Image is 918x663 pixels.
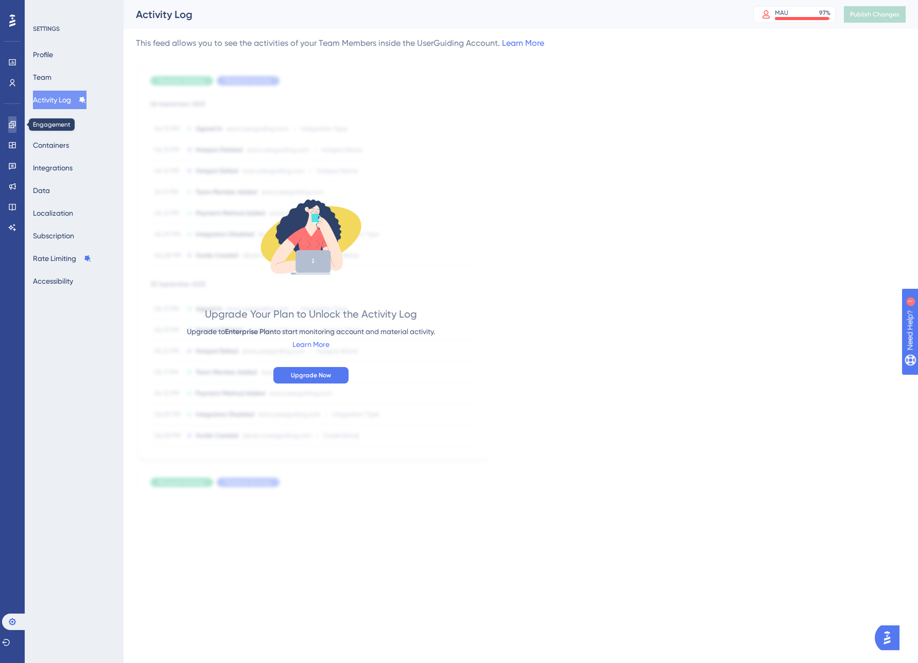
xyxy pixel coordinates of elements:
[187,325,435,338] div: Upgrade to to start monitoring account and material activity.
[33,45,53,64] button: Profile
[24,3,64,15] span: Need Help?
[225,327,274,336] span: Enterprise Plan
[33,226,74,245] button: Subscription
[205,307,417,321] div: Upgrade Your Plan to Unlock the Activity Log
[33,272,73,290] button: Accessibility
[292,340,330,348] a: Learn More
[136,7,728,22] div: Activity Log
[775,9,788,17] div: MAU
[33,181,50,200] button: Data
[33,25,116,33] div: SETTINGS
[844,6,906,23] button: Publish Changes
[33,68,51,86] button: Team
[273,367,349,383] button: Upgrade Now
[502,38,544,48] a: Learn More
[33,113,69,132] button: Installation
[33,249,92,268] button: Rate Limiting
[819,9,830,17] div: 97 %
[33,136,69,154] button: Containers
[291,371,331,379] span: Upgrade Now
[33,91,86,109] button: Activity Log
[875,622,906,653] iframe: UserGuiding AI Assistant Launcher
[33,204,73,222] button: Localization
[72,5,75,13] div: 1
[850,10,899,19] span: Publish Changes
[33,159,73,177] button: Integrations
[136,37,544,49] div: This feed allows you to see the activities of your Team Members inside the UserGuiding Account.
